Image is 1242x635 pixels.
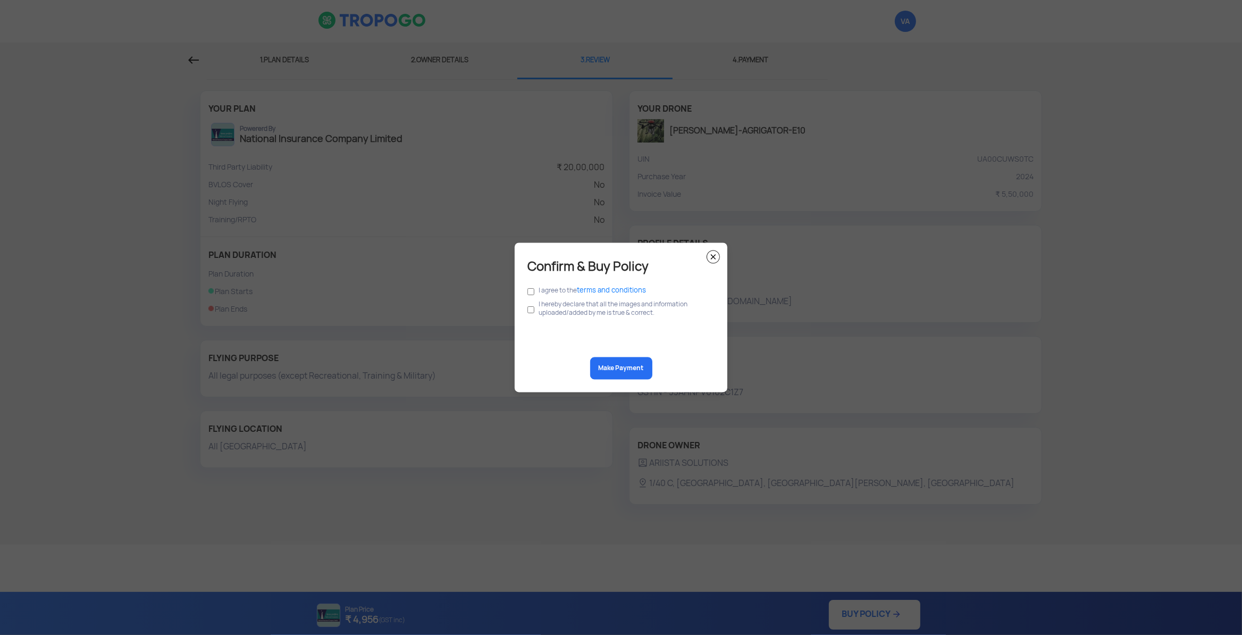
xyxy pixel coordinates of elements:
label: I hereby declare that all the images and information uploaded/added by me is true & correct. [539,300,710,317]
label: I agree to the [539,287,646,295]
img: close [707,250,720,264]
span: terms and conditions [577,286,646,295]
button: Make Payment [590,357,652,380]
h5: Confirm & Buy Policy [527,256,715,278]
